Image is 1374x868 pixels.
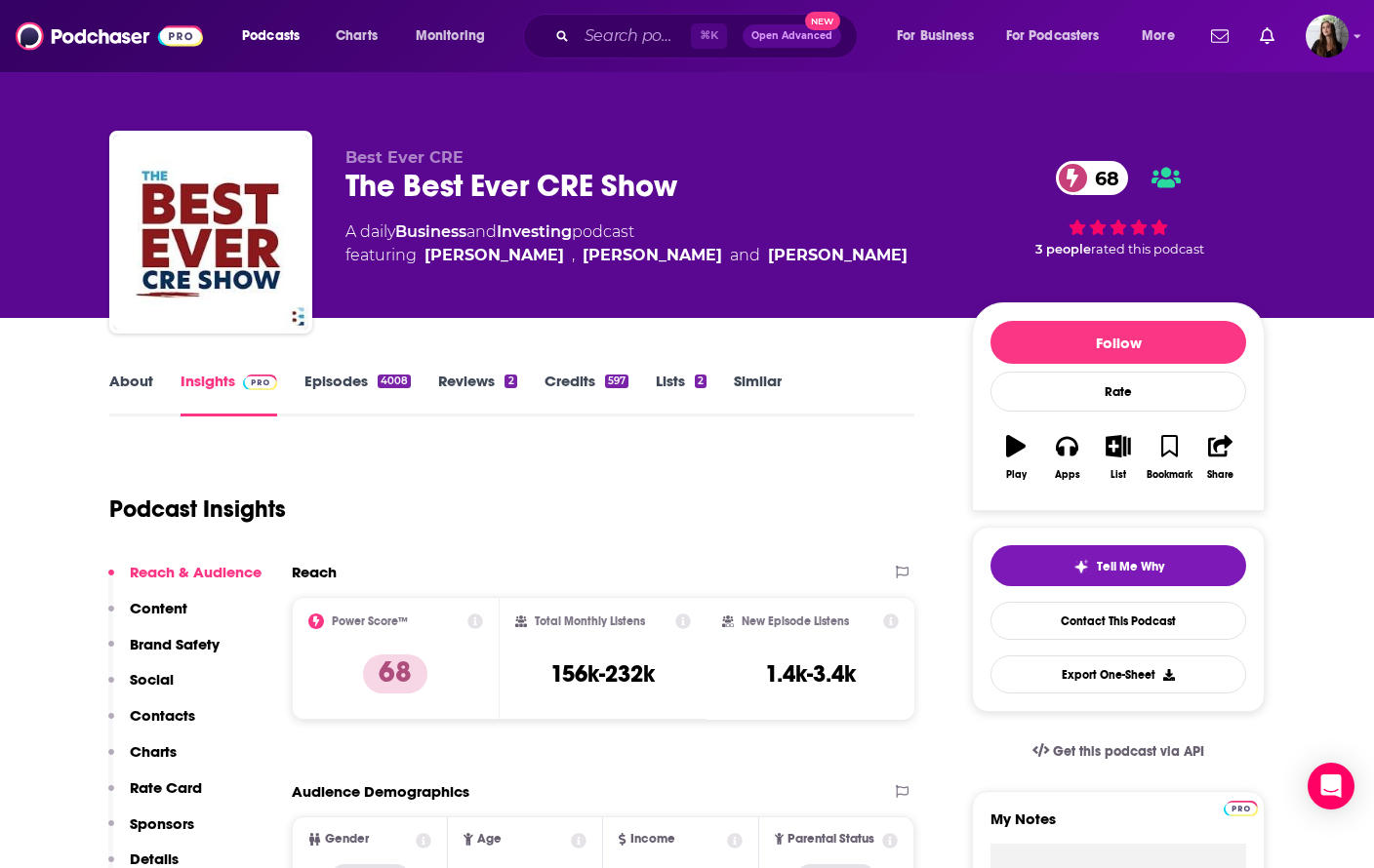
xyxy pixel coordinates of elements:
[1252,20,1282,53] a: Show notifications dropdown
[1056,161,1129,195] a: 68
[972,148,1265,269] div: 68 3 peoplerated this podcast
[656,372,707,416] a: Lists2
[583,244,722,267] a: Joe Fairless
[363,654,427,693] p: 68
[990,602,1246,640] a: Contact This Podcast
[109,372,153,416] a: About
[1093,422,1144,493] button: List
[993,20,1128,52] button: open menu
[424,244,564,267] a: Ash Patel
[130,635,220,653] p: Brand Safety
[545,372,628,416] a: Credits597
[108,599,187,635] button: Content
[438,372,516,416] a: Reviews2
[1224,801,1258,816] img: Podchaser Pro
[477,833,502,846] span: Age
[805,12,840,30] span: New
[130,742,177,761] p: Charts
[130,814,194,833] p: Sponsors
[130,849,179,868] p: Details
[130,670,174,689] p: Social
[1306,15,1349,58] button: Show profile menu
[1091,242,1204,256] span: rated this podcast
[768,244,908,267] a: Travis Watts
[1053,743,1204,760] span: Get this podcast via API
[108,635,220,671] button: Brand Safety
[1041,422,1092,493] button: Apps
[535,614,645,628] h2: Total Monthly Listens
[130,778,202,797] p: Rate Card
[542,14,876,59] div: Search podcasts, credits, & more...
[1147,469,1192,481] div: Bookmark
[990,372,1246,412] div: Rate
[1111,469,1126,481] div: List
[108,742,177,778] button: Charts
[325,833,369,846] span: Gender
[395,222,466,241] a: Business
[1195,422,1246,493] button: Share
[990,321,1246,364] button: Follow
[1006,469,1027,481] div: Play
[577,20,691,52] input: Search podcasts, credits, & more...
[1097,559,1164,574] span: Tell Me Why
[1142,22,1175,50] span: More
[505,375,516,388] div: 2
[572,244,575,267] span: ,
[113,135,308,330] a: The Best Ever CRE Show
[730,244,760,267] span: and
[130,563,262,581] p: Reach & Audience
[630,833,675,846] span: Income
[897,22,974,50] span: For Business
[292,563,337,581] h2: Reach
[228,20,325,52] button: open menu
[734,372,782,416] a: Similar
[1308,763,1354,809] div: Open Intercom Messenger
[416,22,485,50] span: Monitoring
[990,545,1246,586] button: tell me why sparkleTell Me Why
[1203,20,1236,53] a: Show notifications dropdown
[242,22,300,50] span: Podcasts
[243,375,277,390] img: Podchaser Pro
[378,375,411,388] div: 4008
[130,599,187,617] p: Content
[742,614,849,628] h2: New Episode Listens
[1207,469,1233,481] div: Share
[108,670,174,706] button: Social
[345,220,908,267] div: A daily podcast
[109,494,286,524] h1: Podcast Insights
[788,833,874,846] span: Parental Status
[332,614,408,628] h2: Power Score™
[1224,798,1258,816] a: Pro website
[304,372,411,416] a: Episodes4008
[751,31,832,41] span: Open Advanced
[1055,469,1080,481] div: Apps
[108,706,195,742] button: Contacts
[695,375,707,388] div: 2
[466,222,497,241] span: and
[1075,161,1129,195] span: 68
[990,809,1246,844] label: My Notes
[883,20,998,52] button: open menu
[990,422,1041,493] button: Play
[292,782,469,801] h2: Audience Demographics
[1306,15,1349,58] span: Logged in as bnmartinn
[108,563,262,599] button: Reach & Audience
[1006,22,1100,50] span: For Podcasters
[1035,242,1091,256] span: 3 people
[130,706,195,725] p: Contacts
[1144,422,1194,493] button: Bookmark
[402,20,510,52] button: open menu
[1017,728,1220,775] a: Get this podcast via API
[336,22,378,50] span: Charts
[691,23,727,49] span: ⌘ K
[16,18,203,55] img: Podchaser - Follow, Share and Rate Podcasts
[345,148,464,167] span: Best Ever CRE
[108,814,194,850] button: Sponsors
[1306,15,1349,58] img: User Profile
[323,20,389,52] a: Charts
[108,778,202,814] button: Rate Card
[605,375,628,388] div: 597
[990,655,1246,693] button: Export One-Sheet
[550,659,655,689] h3: 156k-232k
